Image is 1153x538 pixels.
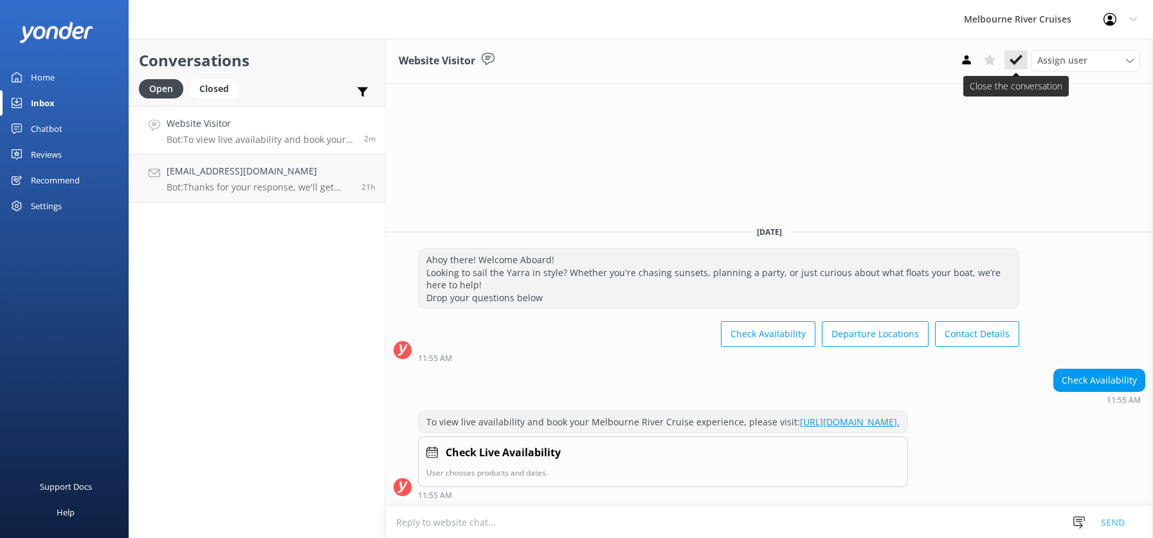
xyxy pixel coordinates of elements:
[364,133,376,144] span: Sep 19 2025 11:55am (UTC +10:00) Australia/Sydney
[822,321,929,347] button: Departure Locations
[749,227,790,237] span: [DATE]
[129,106,385,154] a: Website VisitorBot:To view live availability and book your Melbourne River Cruise experience, ple...
[57,499,75,525] div: Help
[1107,396,1141,404] strong: 11:55 AM
[129,154,385,203] a: [EMAIL_ADDRESS][DOMAIN_NAME]Bot:Thanks for your response, we'll get back to you as soon as we can...
[419,249,1019,308] div: Ahoy there! Welcome Aboard! Looking to sail the Yarra in style? Whether you're chasing sunsets, p...
[800,416,900,428] a: [URL][DOMAIN_NAME].
[31,142,62,167] div: Reviews
[31,193,62,219] div: Settings
[31,64,55,90] div: Home
[418,353,1019,362] div: Sep 19 2025 11:55am (UTC +10:00) Australia/Sydney
[1054,369,1145,391] div: Check Availability
[418,492,452,499] strong: 11:55 AM
[190,79,239,98] div: Closed
[426,467,900,479] p: User chooses products and dates.
[167,134,354,145] p: Bot: To view live availability and book your Melbourne River Cruise experience, please visit: [UR...
[31,116,62,142] div: Chatbot
[139,79,183,98] div: Open
[167,116,354,131] h4: Website Visitor
[399,53,475,70] h3: Website Visitor
[167,181,352,193] p: Bot: Thanks for your response, we'll get back to you as soon as we can during opening hours.
[190,81,245,95] a: Closed
[418,355,452,362] strong: 11:55 AM
[139,81,190,95] a: Open
[19,22,93,43] img: yonder-white-logo.png
[31,90,55,116] div: Inbox
[361,181,376,192] span: Sep 18 2025 02:56pm (UTC +10:00) Australia/Sydney
[721,321,815,347] button: Check Availability
[167,164,352,178] h4: [EMAIL_ADDRESS][DOMAIN_NAME]
[935,321,1019,347] button: Contact Details
[1031,50,1140,71] div: Assign User
[139,48,376,73] h2: Conversations
[418,490,908,499] div: Sep 19 2025 11:55am (UTC +10:00) Australia/Sydney
[419,411,907,433] div: To view live availability and book your Melbourne River Cruise experience, please visit:
[31,167,80,193] div: Recommend
[1053,395,1145,404] div: Sep 19 2025 11:55am (UTC +10:00) Australia/Sydney
[446,445,561,461] h4: Check Live Availability
[1037,53,1087,68] span: Assign user
[40,474,92,499] div: Support Docs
